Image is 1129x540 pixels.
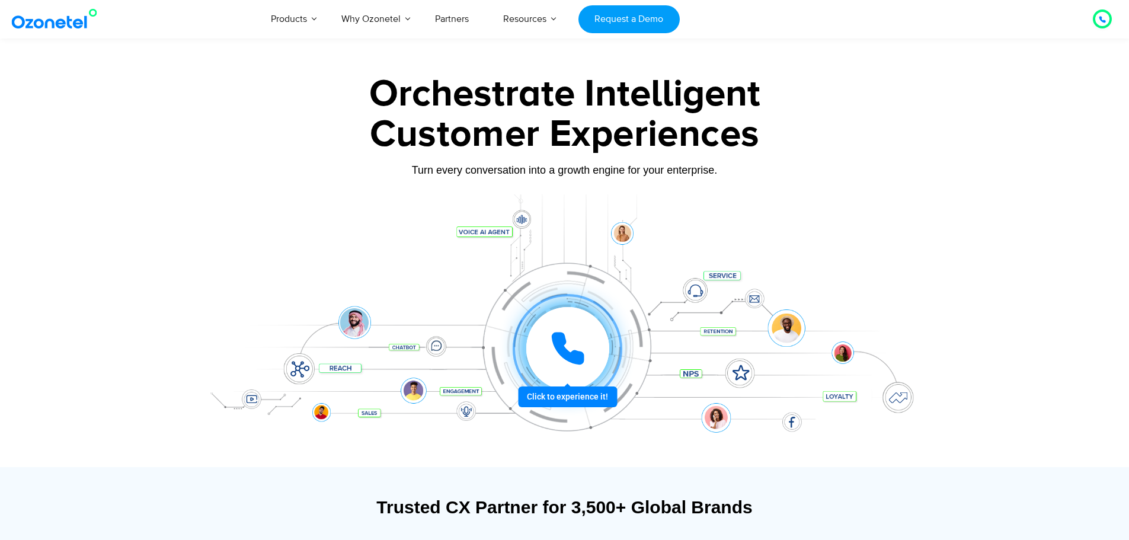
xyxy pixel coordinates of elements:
div: Customer Experiences [194,106,935,163]
div: Turn every conversation into a growth engine for your enterprise. [194,164,935,177]
div: Trusted CX Partner for 3,500+ Global Brands [200,497,929,517]
a: Request a Demo [578,5,680,33]
div: Orchestrate Intelligent [194,75,935,113]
